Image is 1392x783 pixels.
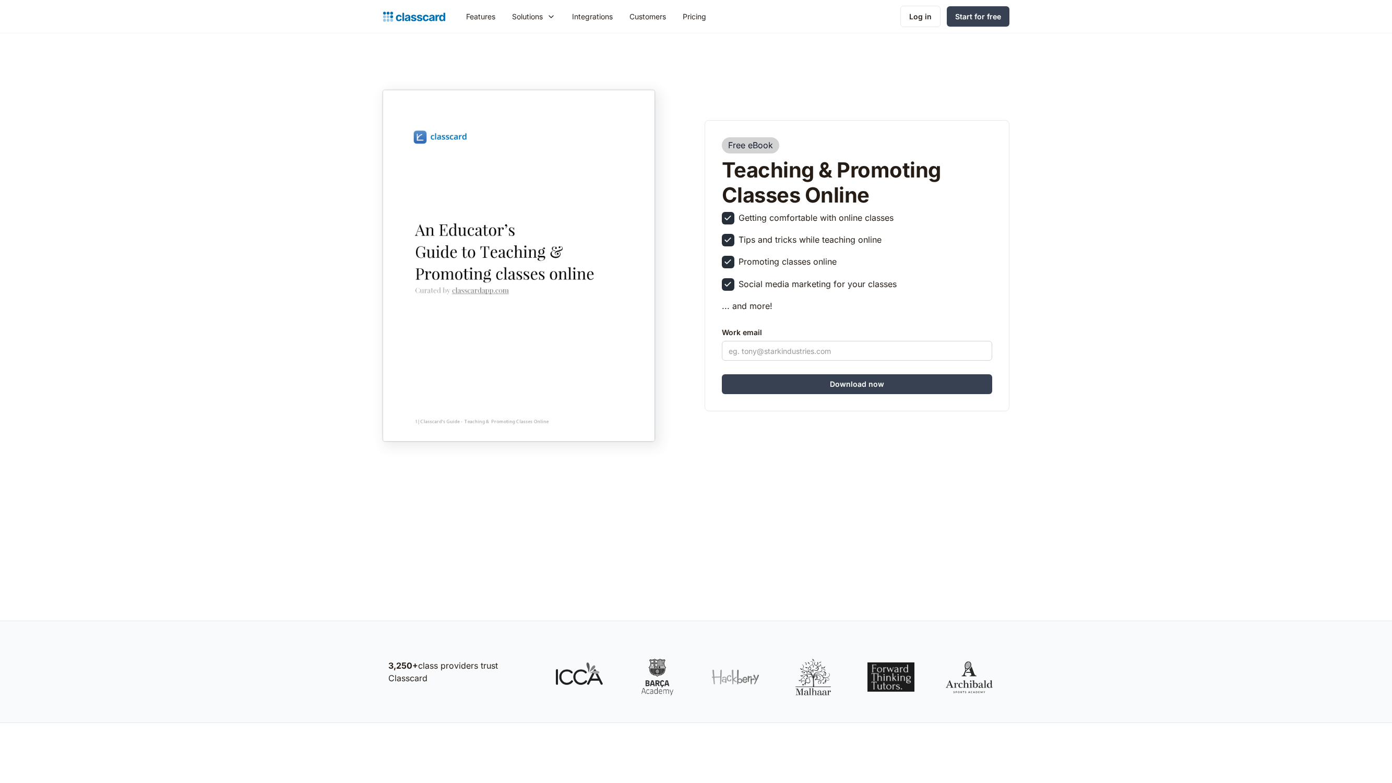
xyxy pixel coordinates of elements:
div: Tips and tricks while teaching online [739,234,882,245]
a: Logo [383,9,445,24]
form: eBook Form [722,322,992,394]
div: Solutions [512,11,543,22]
a: Pricing [674,5,715,28]
div: ... and more! [722,300,772,312]
a: Customers [621,5,674,28]
div: Start for free [955,11,1001,22]
a: Start for free [947,6,1009,27]
div: Promoting classes online [739,256,837,267]
strong: 3,250+ [388,660,418,671]
a: Features [458,5,504,28]
div: Log in [909,11,932,22]
div: Getting comfortable with online classes [739,212,894,223]
div: Solutions [504,5,564,28]
div: Social media marketing for your classes [739,278,897,290]
label: Work email [722,326,992,339]
div: Free eBook [728,140,773,150]
input: eg. tony@starkindustries.com [722,341,992,361]
a: Log in [900,6,941,27]
p: class providers trust Classcard [388,659,534,684]
a: Integrations [564,5,621,28]
input: Download now [722,374,992,394]
strong: Teaching & Promoting Classes Online [722,157,941,208]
